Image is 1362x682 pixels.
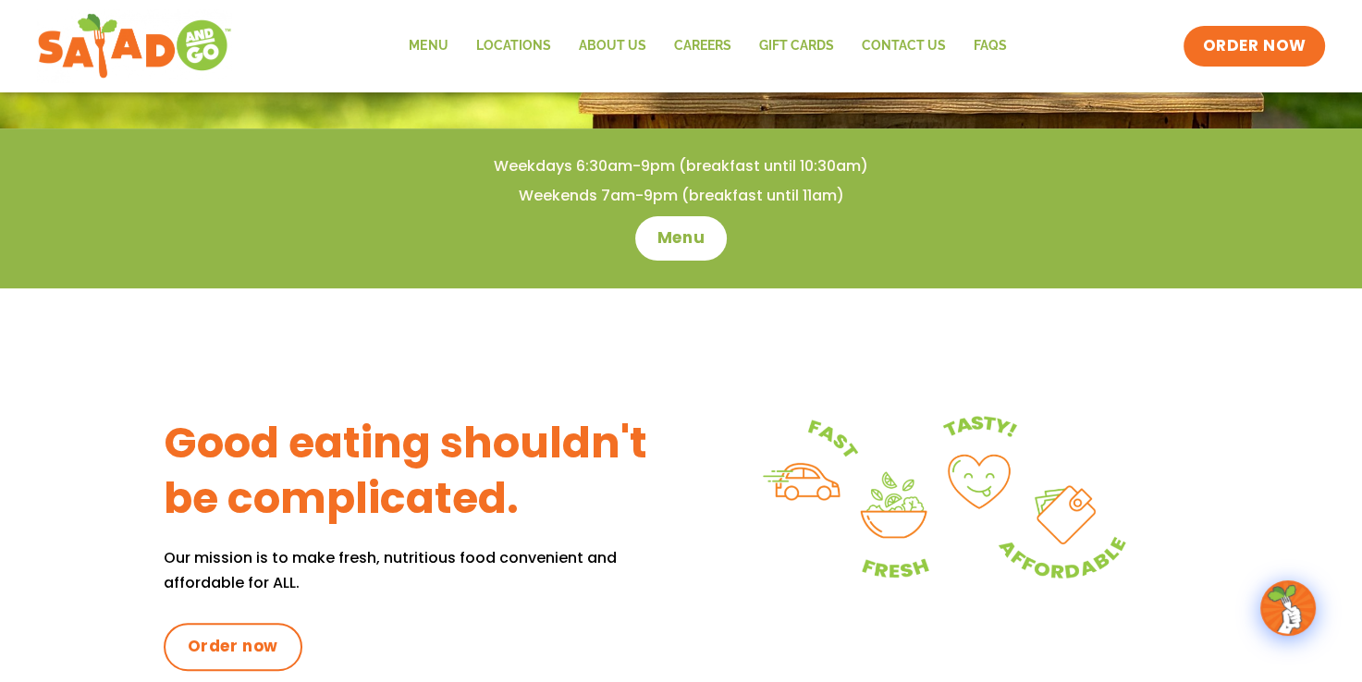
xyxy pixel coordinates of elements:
[164,545,681,595] p: Our mission is to make fresh, nutritious food convenient and affordable for ALL.
[847,25,959,67] a: Contact Us
[1184,26,1324,67] a: ORDER NOW
[164,416,681,527] h3: Good eating shouldn't be complicated.
[37,9,232,83] img: new-SAG-logo-768×292
[635,216,727,261] a: Menu
[1262,582,1314,634] img: wpChatIcon
[164,623,302,671] a: Order now
[744,25,847,67] a: GIFT CARDS
[395,25,461,67] a: Menu
[37,156,1325,177] h4: Weekdays 6:30am-9pm (breakfast until 10:30am)
[659,25,744,67] a: Careers
[959,25,1020,67] a: FAQs
[395,25,1020,67] nav: Menu
[564,25,659,67] a: About Us
[1202,35,1306,57] span: ORDER NOW
[37,186,1325,206] h4: Weekends 7am-9pm (breakfast until 11am)
[657,227,705,250] span: Menu
[461,25,564,67] a: Locations
[188,636,278,658] span: Order now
